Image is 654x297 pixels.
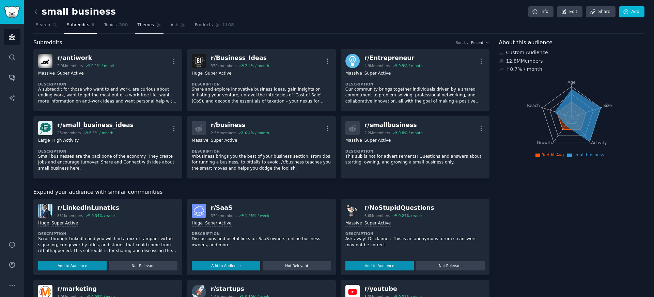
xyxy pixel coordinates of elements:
[537,140,552,145] tspan: Growth
[171,22,178,28] span: Ask
[345,220,362,227] div: Massive
[57,130,81,135] div: 23k members
[57,213,83,218] div: 851k members
[345,231,485,236] dt: Description
[345,236,485,248] p: Ask away! Disclaimer: This is an anonymous forum so answers may not be correct
[364,220,391,227] div: Super Active
[364,63,390,68] div: 4.9M members
[345,71,362,77] div: Massive
[416,261,485,270] button: Not Relevant
[38,231,177,236] dt: Description
[64,20,97,34] a: Subreddits6
[211,204,269,212] div: r/ SaaS
[67,22,89,28] span: Subreddits
[33,38,62,47] span: Subreddits
[573,153,604,157] span: small business
[364,71,391,77] div: Super Active
[205,220,232,227] div: Super Active
[192,236,331,248] p: Discussions and useful links for SaaS owners, online business owners, and more.
[57,285,115,293] div: r/ marketing
[345,82,485,87] dt: Description
[542,153,564,157] span: Reddit Avg
[211,213,237,218] div: 374k members
[245,130,269,135] div: 0.4 % / month
[192,54,206,68] img: Business_Ideas
[89,130,113,135] div: 6.1 % / month
[222,22,234,28] span: 1108
[205,71,232,77] div: Super Active
[364,204,434,212] div: r/ NoStupidQuestions
[38,121,52,135] img: small_business_ideas
[168,20,188,34] a: Ask
[102,20,130,34] a: Topics200
[603,103,612,108] tspan: Size
[192,149,331,154] dt: Description
[345,138,362,144] div: Massive
[38,149,177,154] dt: Description
[211,138,237,144] div: Super Active
[192,261,260,270] button: Add to Audience
[192,71,203,77] div: Huge
[245,63,269,68] div: 2.4 % / month
[192,138,208,144] div: Massive
[345,204,360,218] img: NoStupidQuestions
[211,63,237,68] div: 370k members
[364,285,423,293] div: r/ youtube
[4,6,20,18] img: GummySearch logo
[345,149,485,154] dt: Description
[499,49,645,56] div: Custom Audience
[364,138,391,144] div: Super Active
[364,213,390,218] div: 6.6M members
[586,6,615,18] a: Share
[192,20,236,34] a: Products1108
[192,231,331,236] dt: Description
[499,58,645,65] div: 12.8M Members
[619,6,644,18] a: Add
[38,220,49,227] div: Huge
[92,22,95,28] span: 6
[591,140,607,145] tspan: Activity
[471,40,483,45] span: Recent
[211,54,269,62] div: r/ Business_Ideas
[211,130,237,135] div: 2.5M members
[33,6,116,17] h2: small business
[137,22,154,28] span: Themes
[557,6,582,18] a: Edit
[109,261,177,270] button: Not Relevant
[263,261,331,270] button: Not Relevant
[499,38,552,47] span: About this audience
[192,82,331,87] dt: Description
[187,116,336,178] a: r/business2.5Mmembers0.4% / monthMassiveSuper ActiveDescription/r/business brings you the best of...
[399,130,423,135] div: 0.8 % / month
[33,20,60,34] a: Search
[38,54,52,68] img: antiwork
[364,54,423,62] div: r/ Entrepreneur
[399,213,423,218] div: 0.24 % / week
[345,54,360,68] img: Entrepreneur
[456,40,469,45] div: Sort by
[192,87,331,105] p: Share and explore innovative business ideas, gain insights on initiating your venture, unravel th...
[57,71,84,77] div: Super Active
[33,49,182,111] a: antiworkr/antiwork2.9Mmembers0.1% / monthMassiveSuper ActiveDescriptionA subreddit for those who ...
[471,40,489,45] button: Recent
[506,66,542,73] div: ↑ 0.7 % / month
[38,87,177,105] p: A subreddit for those who want to end work, are curious about ending work, want to get the most o...
[211,121,269,129] div: r/ business
[399,63,423,68] div: 0.9 % / month
[51,220,78,227] div: Super Active
[57,121,134,129] div: r/ small_business_ideas
[192,154,331,172] p: /r/business brings you the best of your business section. From tips for running a business, to pi...
[345,261,414,270] button: Add to Audience
[91,213,115,218] div: 0.34 % / week
[345,154,485,166] p: This sub is not for advertisements! Questions and answers about starting, owning, and growing a s...
[192,204,206,218] img: SaaS
[341,116,489,178] a: r/smallbusiness2.2Mmembers0.8% / monthMassiveSuper ActiveDescriptionThis sub is not for advertise...
[135,20,163,34] a: Themes
[211,285,269,293] div: r/ startups
[528,6,554,18] a: Info
[38,236,177,254] p: Scroll through LinkedIn and you will find a mix of rampant virtue signaling, cringeworthy titles,...
[567,80,576,85] tspan: Age
[119,22,128,28] span: 200
[104,22,116,28] span: Topics
[345,87,485,105] p: Our community brings together individuals driven by a shared commitment to problem-solving, profe...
